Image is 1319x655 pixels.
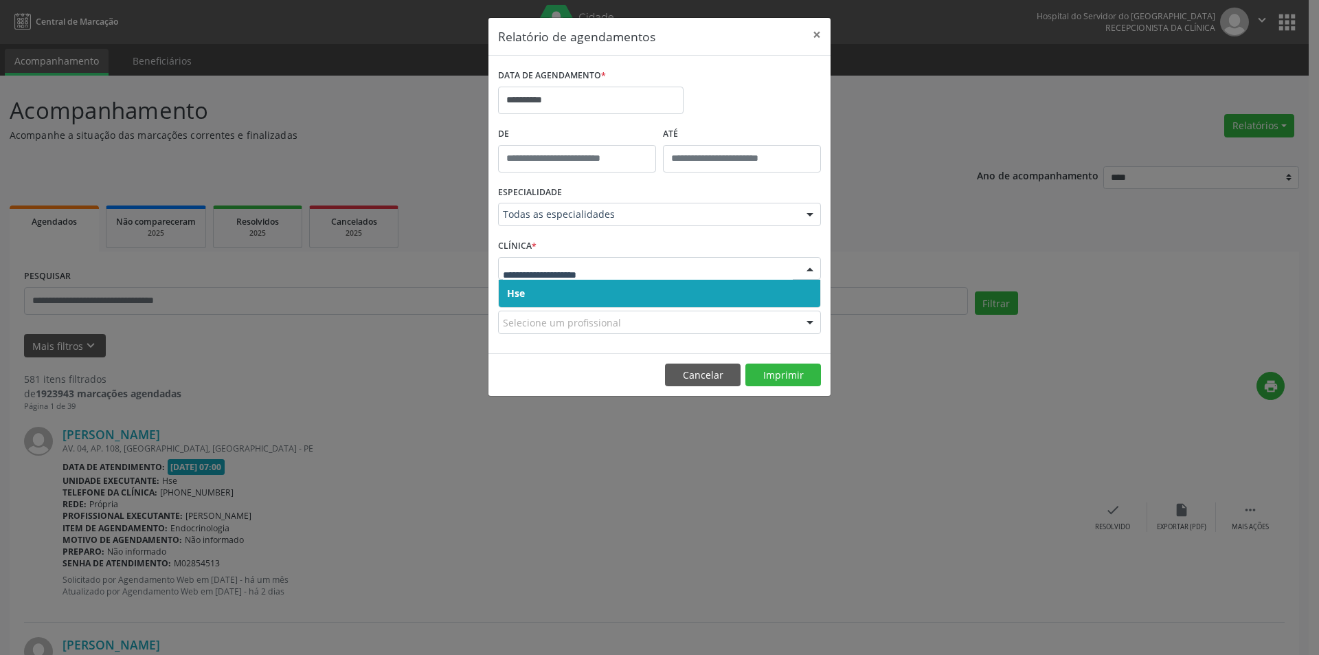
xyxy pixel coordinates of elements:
[665,364,741,387] button: Cancelar
[498,182,562,203] label: ESPECIALIDADE
[507,287,525,300] span: Hse
[663,124,821,145] label: ATÉ
[803,18,831,52] button: Close
[498,27,655,45] h5: Relatório de agendamentos
[498,236,537,257] label: CLÍNICA
[498,65,606,87] label: DATA DE AGENDAMENTO
[503,315,621,330] span: Selecione um profissional
[745,364,821,387] button: Imprimir
[498,124,656,145] label: De
[503,208,793,221] span: Todas as especialidades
